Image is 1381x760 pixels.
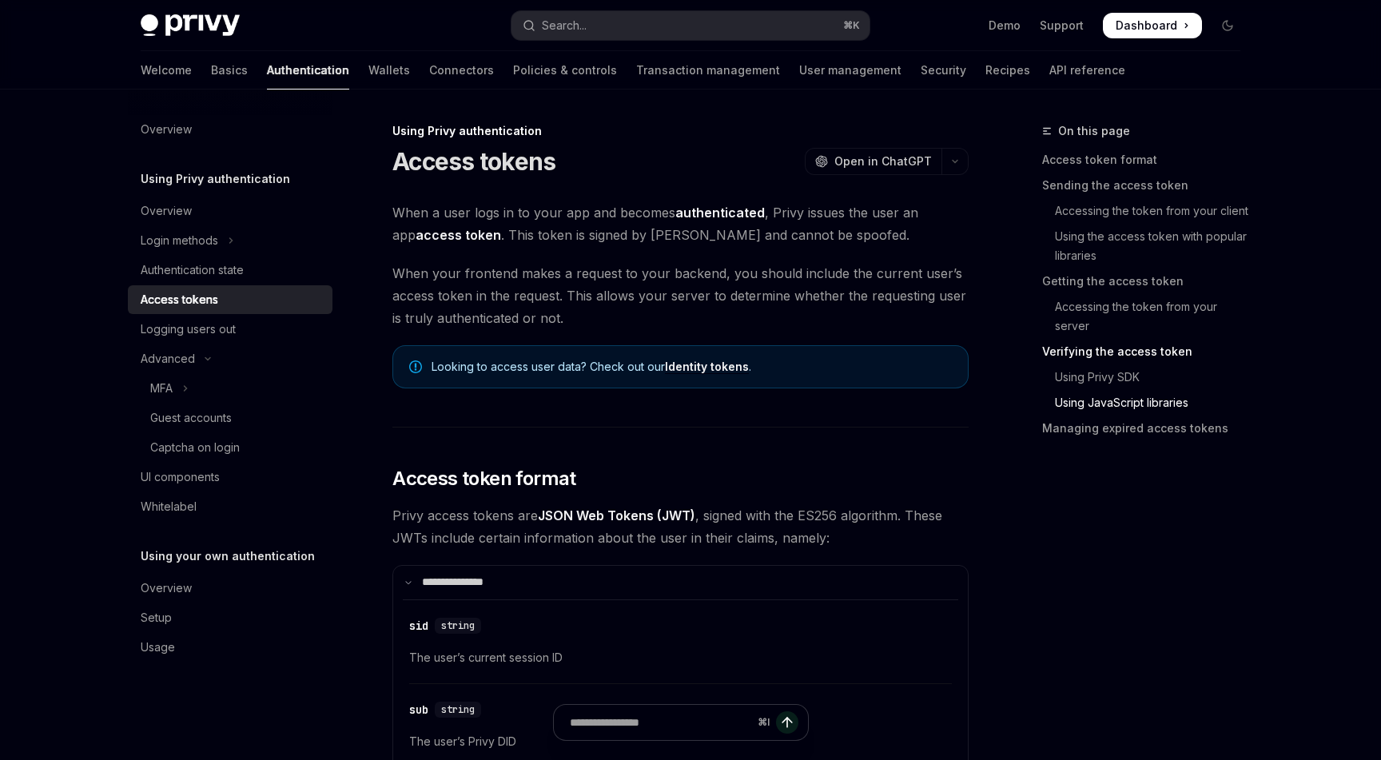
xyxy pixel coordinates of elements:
[141,579,192,598] div: Overview
[392,147,555,176] h1: Access tokens
[538,507,695,524] a: JSON Web Tokens (JWT)
[128,463,332,491] a: UI components
[1042,198,1253,224] a: Accessing the token from your client
[511,11,870,40] button: Open search
[141,201,192,221] div: Overview
[141,14,240,37] img: dark logo
[128,315,332,344] a: Logging users out
[141,120,192,139] div: Overview
[1042,390,1253,416] a: Using JavaScript libraries
[211,51,248,90] a: Basics
[805,148,941,175] button: Open in ChatGPT
[150,408,232,428] div: Guest accounts
[1042,147,1253,173] a: Access token format
[843,19,860,32] span: ⌘ K
[1042,364,1253,390] a: Using Privy SDK
[141,638,175,657] div: Usage
[128,492,332,521] a: Whitelabel
[128,603,332,632] a: Setup
[570,705,751,740] input: Ask a question...
[542,16,587,35] div: Search...
[141,290,218,309] div: Access tokens
[441,619,475,632] span: string
[636,51,780,90] a: Transaction management
[409,648,952,667] span: The user’s current session ID
[128,344,332,373] button: Toggle Advanced section
[665,360,749,374] a: Identity tokens
[128,574,332,603] a: Overview
[141,261,244,280] div: Authentication state
[392,201,969,246] span: When a user logs in to your app and becomes , Privy issues the user an app . This token is signed...
[513,51,617,90] a: Policies & controls
[128,404,332,432] a: Guest accounts
[141,468,220,487] div: UI components
[128,256,332,285] a: Authentication state
[1042,339,1253,364] a: Verifying the access token
[409,618,428,634] div: sid
[985,51,1030,90] a: Recipes
[989,18,1021,34] a: Demo
[1040,18,1084,34] a: Support
[128,433,332,462] a: Captcha on login
[150,379,173,398] div: MFA
[1049,51,1125,90] a: API reference
[1116,18,1177,34] span: Dashboard
[150,438,240,457] div: Captcha on login
[392,262,969,329] span: When your frontend makes a request to your backend, you should include the current user’s access ...
[128,226,332,255] button: Toggle Login methods section
[921,51,966,90] a: Security
[409,360,422,373] svg: Note
[392,466,576,491] span: Access token format
[1042,294,1253,339] a: Accessing the token from your server
[141,497,197,516] div: Whitelabel
[128,197,332,225] a: Overview
[429,51,494,90] a: Connectors
[141,547,315,566] h5: Using your own authentication
[1215,13,1240,38] button: Toggle dark mode
[128,285,332,314] a: Access tokens
[799,51,901,90] a: User management
[368,51,410,90] a: Wallets
[128,374,332,403] button: Toggle MFA section
[141,231,218,250] div: Login methods
[834,153,932,169] span: Open in ChatGPT
[267,51,349,90] a: Authentication
[1058,121,1130,141] span: On this page
[1042,173,1253,198] a: Sending the access token
[1103,13,1202,38] a: Dashboard
[1042,416,1253,441] a: Managing expired access tokens
[141,608,172,627] div: Setup
[392,504,969,549] span: Privy access tokens are , signed with the ES256 algorithm. These JWTs include certain information...
[1042,269,1253,294] a: Getting the access token
[141,320,236,339] div: Logging users out
[141,349,195,368] div: Advanced
[1042,224,1253,269] a: Using the access token with popular libraries
[675,205,765,221] strong: authenticated
[128,115,332,144] a: Overview
[432,359,952,375] span: Looking to access user data? Check out our .
[141,169,290,189] h5: Using Privy authentication
[416,227,501,243] strong: access token
[392,123,969,139] div: Using Privy authentication
[128,633,332,662] a: Usage
[141,51,192,90] a: Welcome
[776,711,798,734] button: Send message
